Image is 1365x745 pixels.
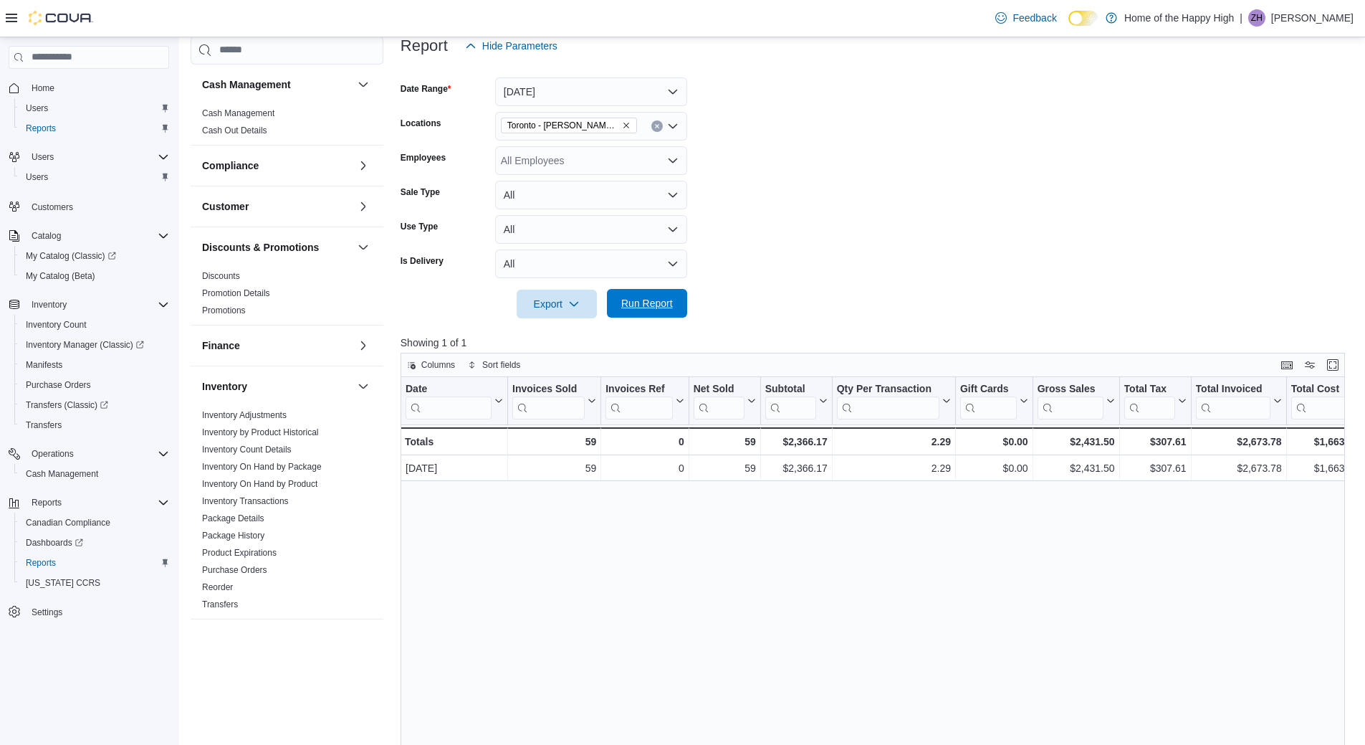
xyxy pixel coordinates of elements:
[14,98,175,118] button: Users
[1290,383,1346,419] div: Total Cost
[20,169,169,186] span: Users
[26,604,68,621] a: Settings
[26,557,56,569] span: Reports
[765,383,815,419] div: Subtotal
[202,125,267,136] a: Cash Out Details
[26,468,98,480] span: Cash Management
[20,514,116,531] a: Canadian Compliance
[1195,383,1270,397] div: Total Invoiced
[202,108,274,119] span: Cash Management
[20,336,169,353] span: Inventory Manager (Classic)
[1248,9,1265,27] div: Zachary Haire
[836,383,939,397] div: Qty Per Transaction
[202,461,322,473] span: Inventory On Hand by Package
[26,199,79,216] a: Customers
[202,288,270,298] a: Promotion Details
[20,376,97,394] a: Purchase Orders
[202,288,270,299] span: Promotion Details
[1278,356,1295,374] button: Keyboard shortcuts
[202,531,264,541] a: Package History
[32,448,74,460] span: Operations
[32,299,67,310] span: Inventory
[202,240,352,255] button: Discounts & Promotions
[26,79,169,97] span: Home
[421,359,455,371] span: Columns
[202,379,247,394] h3: Inventory
[14,246,175,266] a: My Catalog (Classic)
[605,383,672,419] div: Invoices Ref
[14,513,175,533] button: Canadian Compliance
[693,383,744,397] div: Net Sold
[20,120,62,137] a: Reports
[401,221,438,232] label: Use Type
[32,607,62,618] span: Settings
[14,355,175,375] button: Manifests
[1012,11,1056,25] span: Feedback
[14,553,175,573] button: Reports
[20,247,122,265] a: My Catalog (Classic)
[202,427,319,438] span: Inventory by Product Historical
[202,582,233,592] a: Reorder
[26,148,59,166] button: Users
[525,290,588,318] span: Export
[20,316,92,333] a: Inventory Count
[26,494,67,511] button: Reports
[26,494,169,511] span: Reports
[495,77,687,106] button: [DATE]
[20,376,169,394] span: Purchase Orders
[406,383,503,419] button: Date
[9,72,169,660] nav: Complex example
[20,534,169,551] span: Dashboards
[1037,383,1114,419] button: Gross Sales
[3,493,175,513] button: Reports
[693,383,755,419] button: Net Sold
[26,227,169,245] span: Catalog
[1037,460,1114,477] div: $2,431.50
[202,379,352,394] button: Inventory
[960,460,1028,477] div: $0.00
[14,335,175,355] a: Inventory Manager (Classic)
[355,239,372,256] button: Discounts & Promotions
[3,602,175,622] button: Settings
[202,338,352,353] button: Finance
[605,383,684,419] button: Invoices Ref
[1195,383,1281,419] button: Total Invoiced
[20,169,54,186] a: Users
[20,417,67,434] a: Transfers
[495,250,687,278] button: All
[667,120,679,132] button: Open list of options
[32,201,73,213] span: Customers
[512,433,596,450] div: 59
[607,289,687,318] button: Run Report
[20,554,62,571] a: Reports
[20,100,169,117] span: Users
[26,577,100,589] span: [US_STATE] CCRS
[667,155,679,166] button: Open list of options
[202,305,246,316] span: Promotions
[355,198,372,215] button: Customer
[26,359,62,371] span: Manifests
[406,383,492,397] div: Date
[26,445,80,462] button: Operations
[20,534,89,551] a: Dashboards
[26,445,169,462] span: Operations
[20,336,150,353] a: Inventory Manager (Classic)
[202,445,292,455] a: Inventory Count Details
[26,296,72,313] button: Inventory
[3,147,175,167] button: Users
[1251,9,1263,27] span: ZH
[202,158,352,173] button: Compliance
[20,247,169,265] span: My Catalog (Classic)
[507,118,619,133] span: Toronto - [PERSON_NAME] Ave - Friendly Stranger
[202,599,238,609] a: Transfers
[605,383,672,397] div: Invoices Ref
[1290,383,1346,397] div: Total Cost
[1195,460,1281,477] div: $2,673.78
[14,266,175,286] button: My Catalog (Beta)
[202,513,264,524] span: Package Details
[14,415,175,435] button: Transfers
[482,359,520,371] span: Sort fields
[1068,11,1098,26] input: Dark Mode
[14,315,175,335] button: Inventory Count
[960,383,1028,419] button: Gift Cards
